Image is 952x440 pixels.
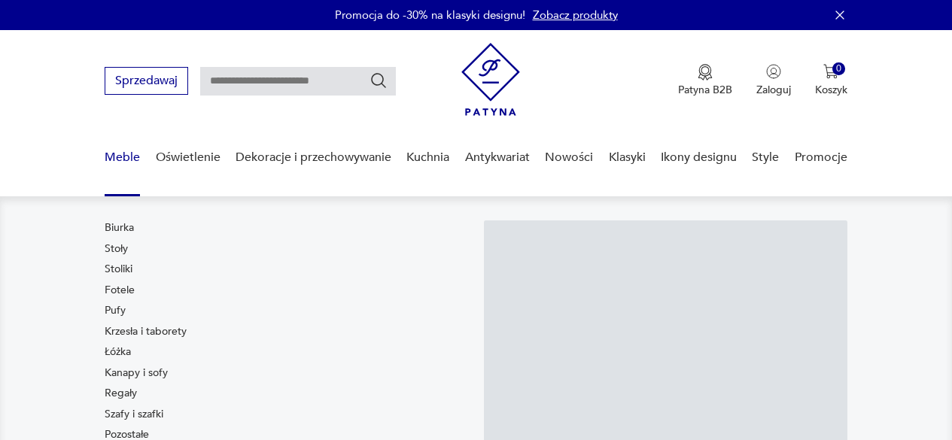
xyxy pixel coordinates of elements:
[156,129,221,187] a: Oświetlenie
[832,62,845,75] div: 0
[678,64,732,97] button: Patyna B2B
[461,43,520,116] img: Patyna - sklep z meblami i dekoracjami vintage
[105,77,188,87] a: Sprzedawaj
[406,129,449,187] a: Kuchnia
[545,129,593,187] a: Nowości
[105,303,126,318] a: Pufy
[678,64,732,97] a: Ikona medaluPatyna B2B
[370,71,388,90] button: Szukaj
[105,366,168,381] a: Kanapy i sofy
[815,64,847,97] button: 0Koszyk
[609,129,646,187] a: Klasyki
[698,64,713,80] img: Ikona medalu
[335,8,525,23] p: Promocja do -30% na klasyki designu!
[105,262,132,277] a: Stoliki
[752,129,779,187] a: Style
[756,83,791,97] p: Zaloguj
[105,67,188,95] button: Sprzedawaj
[465,129,530,187] a: Antykwariat
[823,64,838,79] img: Ikona koszyka
[533,8,618,23] a: Zobacz produkty
[105,241,128,256] a: Stoły
[756,64,791,97] button: Zaloguj
[236,129,391,187] a: Dekoracje i przechowywanie
[795,129,847,187] a: Promocje
[815,83,847,97] p: Koszyk
[105,344,131,360] a: Łóżka
[105,324,187,339] a: Krzesła i taborety
[678,83,732,97] p: Patyna B2B
[661,129,737,187] a: Ikony designu
[105,407,163,422] a: Szafy i szafki
[105,283,135,298] a: Fotele
[105,386,137,401] a: Regały
[105,220,134,235] a: Biurka
[766,64,781,79] img: Ikonka użytkownika
[105,129,140,187] a: Meble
